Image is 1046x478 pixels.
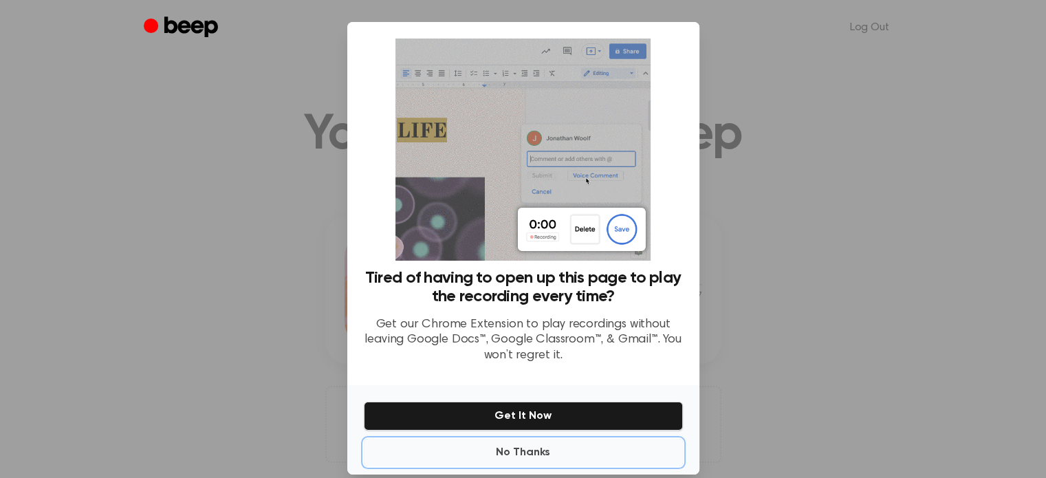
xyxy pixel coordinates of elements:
[144,14,221,41] a: Beep
[364,402,683,431] button: Get It Now
[364,439,683,466] button: No Thanks
[395,39,651,261] img: Beep extension in action
[364,269,683,306] h3: Tired of having to open up this page to play the recording every time?
[836,11,903,44] a: Log Out
[364,317,683,364] p: Get our Chrome Extension to play recordings without leaving Google Docs™, Google Classroom™, & Gm...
